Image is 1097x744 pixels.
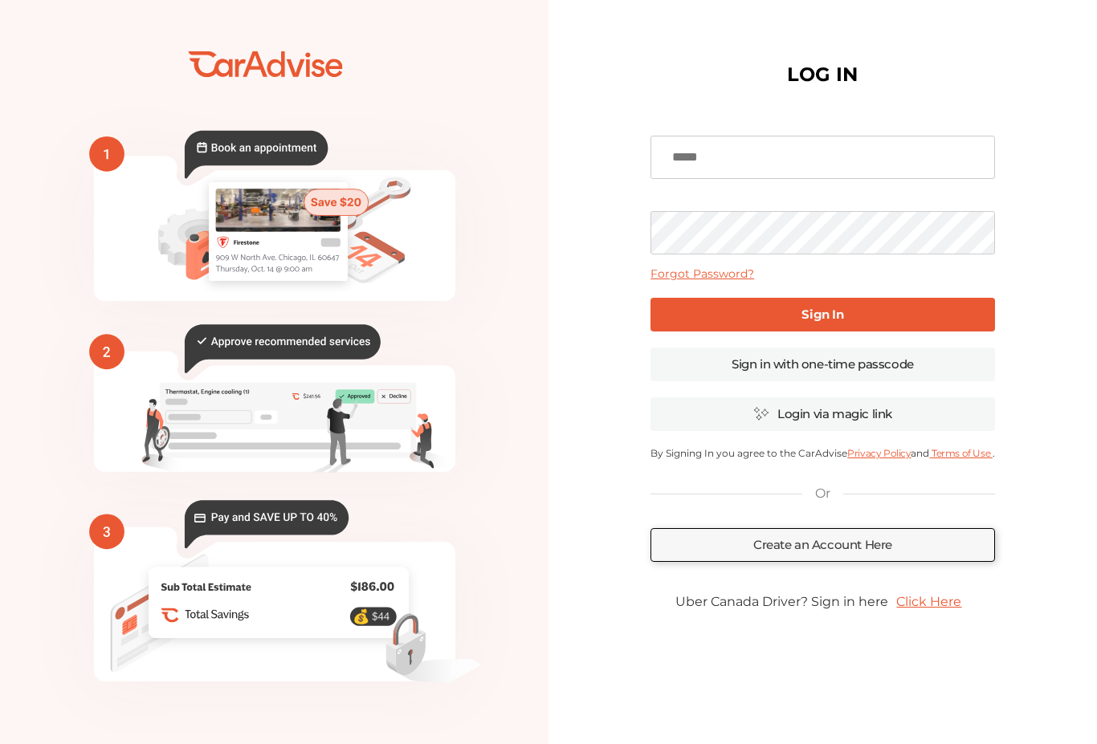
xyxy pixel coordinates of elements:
[650,348,995,381] a: Sign in with one-time passcode
[650,528,995,562] a: Create an Account Here
[888,586,969,617] a: Click Here
[815,485,830,502] p: Or
[929,447,992,459] a: Terms of Use
[650,397,995,431] a: Login via magic link
[787,67,858,83] h1: LOG IN
[650,266,754,281] a: Forgot Password?
[847,447,911,459] a: Privacy Policy
[801,307,843,322] b: Sign In
[650,298,995,331] a: Sign In
[352,608,369,624] text: 💰
[675,594,888,609] span: Uber Canada Driver? Sign in here
[650,447,995,459] p: By Signing In you agree to the CarAdvise and .
[753,406,769,421] img: magic_icon.32c66aac.svg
